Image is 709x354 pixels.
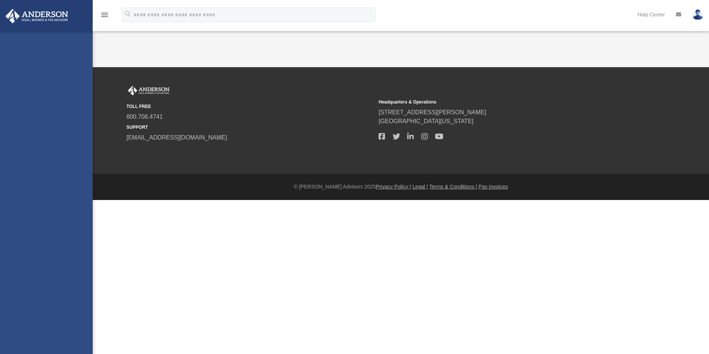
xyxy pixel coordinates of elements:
small: SUPPORT [126,124,373,131]
img: User Pic [692,9,703,20]
a: 800.706.4741 [126,114,163,120]
a: menu [100,14,109,19]
a: Terms & Conditions | [429,184,477,190]
small: TOLL FREE [126,103,373,110]
img: Anderson Advisors Platinum Portal [126,86,171,95]
div: © [PERSON_NAME] Advisors 2025 [93,183,709,191]
i: search [124,10,132,18]
a: Privacy Policy | [376,184,411,190]
a: [STREET_ADDRESS][PERSON_NAME] [379,109,486,115]
img: Anderson Advisors Platinum Portal [3,9,70,23]
i: menu [100,10,109,19]
a: Legal | [412,184,428,190]
a: Pay Invoices [478,184,508,190]
small: Headquarters & Operations [379,99,626,105]
a: [GEOGRAPHIC_DATA][US_STATE] [379,118,474,124]
a: [EMAIL_ADDRESS][DOMAIN_NAME] [126,134,227,141]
